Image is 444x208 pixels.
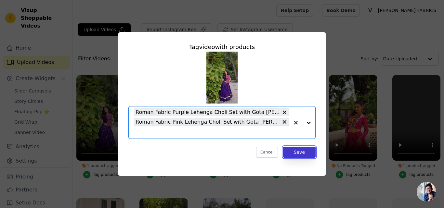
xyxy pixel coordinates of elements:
[256,147,278,158] button: Cancel
[417,182,436,202] a: Open chat
[136,108,280,116] span: Roman Fabric Purple Lehenga Choli Set with Gota [PERSON_NAME] Lace & Kutchi Gamthi Mirror Work (F...
[206,52,238,104] img: tn-ef19201f662441509a942f11774794e9.png
[128,43,316,52] div: Tag video with products
[136,118,280,126] span: Roman Fabric Pink Lehenga Choli Set with Gota [PERSON_NAME] Lace & Kutchi Gamthi Mirror Work (Ful...
[283,147,316,158] button: Save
